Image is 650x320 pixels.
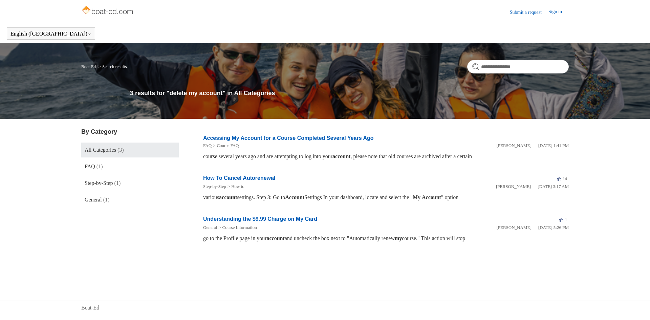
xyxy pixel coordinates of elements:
[548,8,569,16] a: Sign in
[85,147,116,153] span: All Categories
[395,235,402,241] em: my
[267,235,285,241] em: account
[413,194,420,200] em: My
[231,184,244,189] a: How to
[85,180,113,186] span: Step-by-Step
[203,225,217,230] a: General
[81,4,135,18] img: Boat-Ed Help Center home page
[81,143,179,157] a: All Categories (3)
[538,225,569,230] time: 01/05/2024, 17:26
[203,234,569,242] div: go to the Profile page in your and uncheck the box next to "Automatically renew course." This act...
[203,142,212,149] li: FAQ
[217,224,257,231] li: Course Information
[117,147,124,153] span: (3)
[203,184,226,189] a: Step-by-Step
[422,194,441,200] em: Account
[203,183,226,190] li: Step-by-Step
[96,164,103,169] span: (1)
[467,60,569,73] input: Search
[538,184,569,189] time: 03/16/2022, 03:17
[81,159,179,174] a: FAQ (1)
[81,176,179,191] a: Step-by-Step (1)
[81,304,99,312] a: Boat-Ed
[103,197,110,202] span: (1)
[219,194,237,200] em: account
[130,89,569,98] h1: 3 results for "delete my account" in All Categories
[538,143,569,148] time: 04/05/2022, 13:41
[496,224,531,231] li: [PERSON_NAME]
[203,152,569,161] div: course several years ago and are attempting to log into your , please note that old courses are a...
[559,217,567,222] span: -1
[510,9,548,16] a: Submit a request
[332,153,350,159] em: account
[81,127,179,136] h3: By Category
[203,216,317,222] a: Understanding the $9.99 Charge on My Card
[114,180,121,186] span: (1)
[81,64,96,69] a: Boat-Ed
[226,183,244,190] li: How to
[81,64,97,69] li: Boat-Ed
[496,142,531,149] li: [PERSON_NAME]
[496,183,531,190] li: [PERSON_NAME]
[217,143,239,148] a: Course FAQ
[203,143,212,148] a: FAQ
[222,225,257,230] a: Course Information
[10,31,91,37] button: English ([GEOGRAPHIC_DATA])
[85,197,102,202] span: General
[557,176,567,181] span: -14
[285,194,304,200] em: Account
[203,193,569,201] div: various settings. Step 3: Go to Settings In your dashboard, locate and select the " " option
[203,224,217,231] li: General
[97,64,127,69] li: Search results
[81,192,179,207] a: General (1)
[85,164,95,169] span: FAQ
[203,135,374,141] a: Accessing My Account for a Course Completed Several Years Ago
[212,142,239,149] li: Course FAQ
[203,175,275,181] a: How To Cancel Autorenewal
